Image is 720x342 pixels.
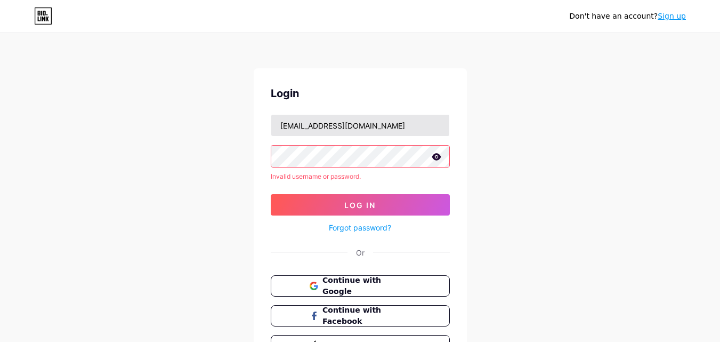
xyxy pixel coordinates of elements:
div: Or [356,247,365,258]
button: Log In [271,194,450,216]
button: Continue with Google [271,275,450,297]
a: Forgot password? [329,222,391,233]
a: Sign up [658,12,686,20]
span: Log In [344,201,376,210]
div: Login [271,85,450,101]
span: Continue with Facebook [322,305,410,327]
span: Continue with Google [322,275,410,297]
div: Invalid username or password. [271,172,450,181]
div: Don't have an account? [569,11,686,22]
button: Continue with Facebook [271,305,450,327]
input: Username [271,115,449,136]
